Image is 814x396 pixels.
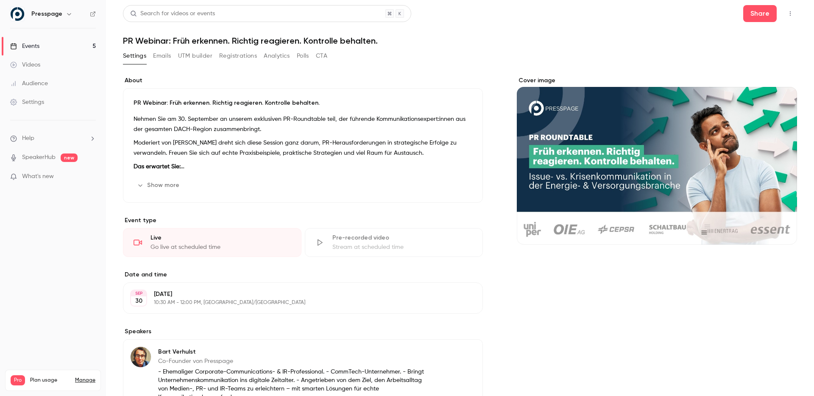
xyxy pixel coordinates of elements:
p: Moderiert von [PERSON_NAME] dreht sich diese Session ganz darum, PR-Herausforderungen in strategi... [134,138,472,158]
span: Plan usage [30,377,70,384]
button: Analytics [264,49,290,63]
div: Go live at scheduled time [151,243,291,251]
img: Presspage [11,7,24,21]
div: Events [10,42,39,50]
button: Share [743,5,777,22]
label: Speakers [123,327,483,336]
button: CTA [316,49,327,63]
p: Event type [123,216,483,225]
div: LiveGo live at scheduled time [123,228,301,257]
h1: PR Webinar: Früh erkennen. Richtig reagieren. Kontrolle behalten. [123,36,797,46]
img: Bart Verhulst [131,347,151,367]
li: help-dropdown-opener [10,134,96,143]
button: Settings [123,49,146,63]
span: Help [22,134,34,143]
div: Pre-recorded video [332,234,473,242]
div: Audience [10,79,48,88]
button: Emails [153,49,171,63]
p: Bart Verhulst [158,348,428,356]
section: Cover image [517,76,797,245]
button: UTM builder [178,49,212,63]
p: Nehmen Sie am 30. September an unserem exklusiven PR-Roundtable teil, der führende Kommunikations... [134,114,472,134]
button: Registrations [219,49,257,63]
button: Polls [297,49,309,63]
a: Manage [75,377,95,384]
span: new [61,153,78,162]
span: Pro [11,375,25,385]
a: SpeakerHub [22,153,56,162]
div: Settings [10,98,44,106]
div: Live [151,234,291,242]
label: About [123,76,483,85]
span: What's new [22,172,54,181]
iframe: Noticeable Trigger [86,173,96,181]
div: Videos [10,61,40,69]
button: Show more [134,178,184,192]
div: Search for videos or events [130,9,215,18]
p: 30 [135,297,142,305]
label: Cover image [517,76,797,85]
p: [DATE] [154,290,438,298]
div: Stream at scheduled time [332,243,473,251]
h6: Presspage [31,10,62,18]
div: Pre-recorded videoStream at scheduled time [305,228,483,257]
p: 10:30 AM - 12:00 PM, [GEOGRAPHIC_DATA]/[GEOGRAPHIC_DATA] [154,299,438,306]
label: Date and time [123,271,483,279]
p: Co-Founder von Presspage [158,357,428,365]
div: SEP [131,290,146,296]
strong: Das erwartet Sie: [134,164,184,170]
p: PR Webinar: Früh erkennen. Richtig reagieren. Kontrolle behalten. [134,99,472,107]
